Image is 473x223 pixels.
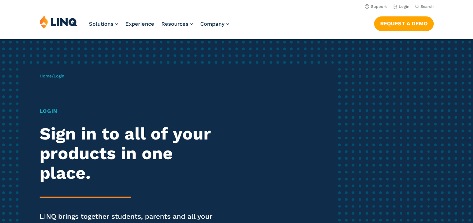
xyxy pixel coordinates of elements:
span: Search [421,4,434,9]
a: Login [393,4,409,9]
span: Resources [161,21,188,27]
span: / [40,74,64,78]
span: Login [54,74,64,78]
h2: Sign in to all of your products in one place. [40,124,222,183]
a: Request a Demo [374,16,434,31]
nav: Button Navigation [374,15,434,31]
a: Resources [161,21,193,27]
a: Support [365,4,387,9]
a: Home [40,74,52,78]
a: Experience [125,21,154,27]
a: Solutions [89,21,118,27]
span: Solutions [89,21,114,27]
a: Company [200,21,229,27]
button: Open Search Bar [415,4,434,9]
img: LINQ | K‑12 Software [40,15,77,29]
h1: Login [40,107,222,115]
span: Company [200,21,225,27]
nav: Primary Navigation [89,15,229,39]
